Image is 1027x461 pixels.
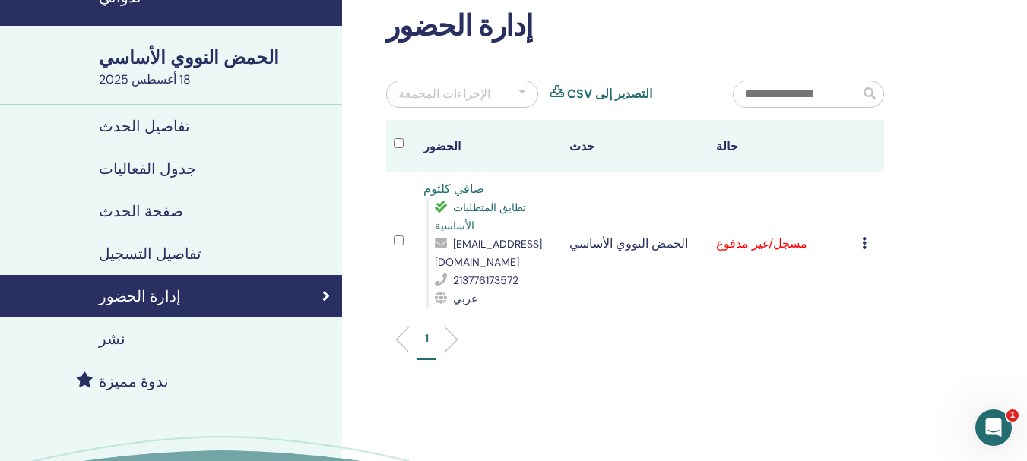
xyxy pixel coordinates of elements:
font: 1 [425,331,429,345]
font: الإجراءات المجمعة [398,86,490,102]
font: جدول الفعاليات [99,159,196,178]
iframe: الدردشة المباشرة عبر الاتصال الداخلي [975,409,1012,446]
font: ندوة مميزة [99,371,169,391]
font: عربي [453,292,477,305]
font: إدارة الحضور [99,286,181,306]
font: تطابق المتطلبات الأساسية [435,201,526,232]
a: التصدير إلى CSV [567,85,652,103]
font: الحمض النووي الأساسي [99,46,279,69]
a: صافي كلثوم [423,181,484,197]
font: تفاصيل الحدث [99,116,190,136]
font: الحمض النووي الأساسي [569,235,688,251]
a: الحمض النووي الأساسي18 أغسطس 2025 [90,45,342,89]
font: نشر [99,329,125,349]
font: التصدير إلى CSV [567,86,652,102]
font: 1 [1010,410,1016,420]
font: صفحة الحدث [99,201,183,221]
font: 18 أغسطس 2025 [99,71,191,87]
font: حدث [569,138,594,154]
font: تفاصيل التسجيل [99,244,201,264]
font: إدارة الحضور [386,7,533,45]
font: [EMAIL_ADDRESS][DOMAIN_NAME] [435,237,542,269]
font: حالة [716,138,738,154]
font: 213776173572 [453,273,518,287]
font: الحضور [423,138,461,154]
